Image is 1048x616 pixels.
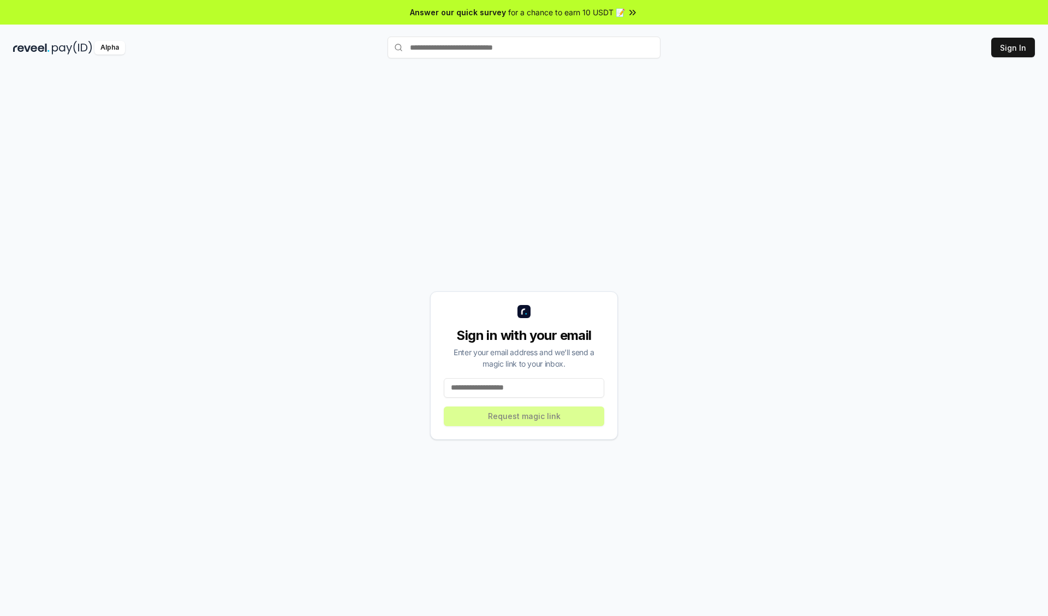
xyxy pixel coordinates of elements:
div: Enter your email address and we’ll send a magic link to your inbox. [444,346,604,369]
img: logo_small [517,305,531,318]
div: Alpha [94,41,125,55]
button: Sign In [991,38,1035,57]
img: pay_id [52,41,92,55]
span: for a chance to earn 10 USDT 📝 [508,7,625,18]
span: Answer our quick survey [410,7,506,18]
div: Sign in with your email [444,327,604,344]
img: reveel_dark [13,41,50,55]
